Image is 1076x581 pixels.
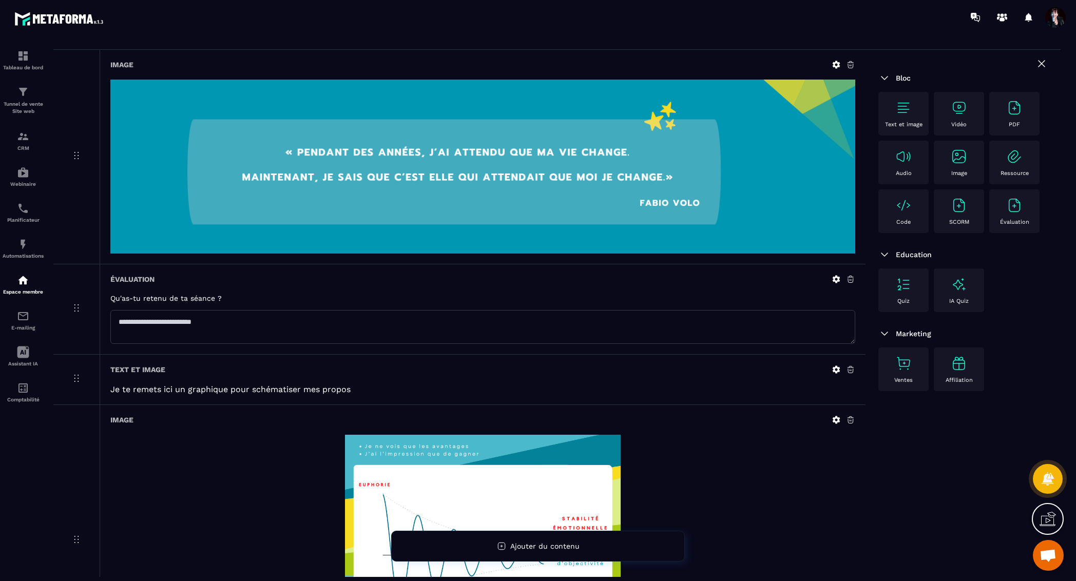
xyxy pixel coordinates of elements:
a: emailemailE-mailing [3,302,44,338]
p: Je te remets ici un graphique pour schématiser mes propos [110,384,855,394]
img: text-image no-wra [895,355,912,372]
p: Ressource [1001,170,1029,177]
a: Assistant IA [3,338,44,374]
p: Quiz [897,298,910,304]
img: email [17,310,29,322]
p: Automatisations [3,253,44,259]
a: automationsautomationsWebinaire [3,159,44,195]
img: text-image no-wra [1006,197,1023,214]
img: automations [17,166,29,179]
img: text-image [951,276,967,293]
img: scheduler [17,202,29,215]
h5: Qu'as-tu retenu de ta séance ? [110,294,855,302]
img: text-image no-wra [895,276,912,293]
img: formation [17,130,29,143]
img: text-image no-wra [951,197,967,214]
img: text-image no-wra [895,148,912,165]
p: Ventes [894,377,913,383]
h6: Évaluation [110,275,155,283]
h6: Text et image [110,365,165,374]
p: Image [951,170,967,177]
img: background [110,80,855,254]
a: formationformationTunnel de vente Site web [3,78,44,123]
img: text-image no-wra [1006,100,1023,116]
div: Ouvrir le chat [1033,540,1064,571]
p: Text et image [885,121,923,128]
img: arrow-down [878,72,891,84]
p: CRM [3,145,44,151]
p: Affiliation [946,377,973,383]
p: Comptabilité [3,397,44,402]
span: Bloc [896,74,911,82]
img: text-image [951,355,967,372]
p: E-mailing [3,325,44,331]
span: Marketing [896,330,931,338]
p: IA Quiz [949,298,969,304]
p: Vidéo [951,121,967,128]
h6: Image [110,61,133,69]
img: arrow-down [878,327,891,340]
p: Planificateur [3,217,44,223]
img: text-image no-wra [1006,148,1023,165]
a: formationformationTableau de bord [3,42,44,78]
img: logo [14,9,107,28]
img: text-image no-wra [951,148,967,165]
p: Espace membre [3,289,44,295]
p: Évaluation [1000,219,1029,225]
span: Education [896,250,932,259]
p: SCORM [949,219,969,225]
p: Tableau de bord [3,65,44,70]
img: text-image no-wra [951,100,967,116]
p: Tunnel de vente Site web [3,101,44,115]
img: text-image no-wra [895,100,912,116]
h6: Image [110,416,133,424]
a: automationsautomationsEspace membre [3,266,44,302]
p: Assistant IA [3,361,44,366]
img: formation [17,86,29,98]
a: formationformationCRM [3,123,44,159]
img: automations [17,274,29,286]
img: text-image no-wra [895,197,912,214]
p: PDF [1009,121,1020,128]
a: schedulerschedulerPlanificateur [3,195,44,230]
p: Code [896,219,911,225]
img: arrow-down [878,248,891,261]
img: accountant [17,382,29,394]
a: accountantaccountantComptabilité [3,374,44,410]
span: Ajouter du contenu [510,542,580,550]
img: automations [17,238,29,250]
img: formation [17,50,29,62]
a: automationsautomationsAutomatisations [3,230,44,266]
p: Audio [896,170,912,177]
p: Webinaire [3,181,44,187]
